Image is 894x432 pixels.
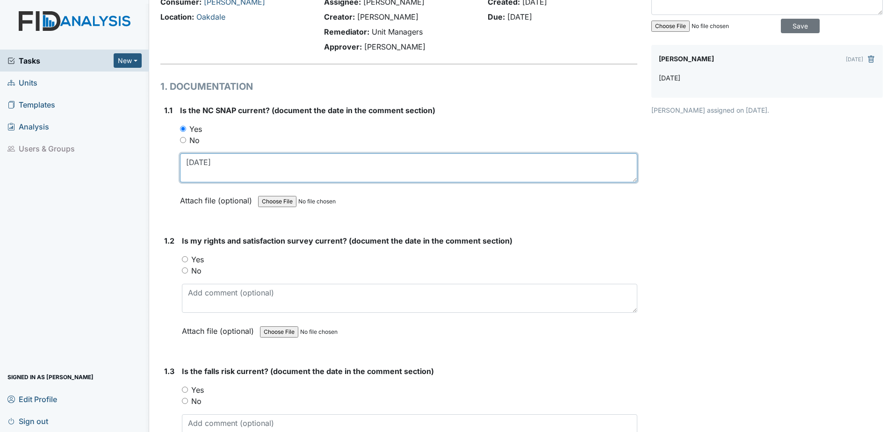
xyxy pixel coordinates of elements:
[372,27,423,36] span: Unit Managers
[189,123,202,135] label: Yes
[7,392,57,406] span: Edit Profile
[7,97,55,112] span: Templates
[7,414,48,428] span: Sign out
[324,12,355,22] strong: Creator:
[160,12,194,22] strong: Location:
[324,27,369,36] strong: Remediator:
[357,12,418,22] span: [PERSON_NAME]
[160,79,637,94] h1: 1. DOCUMENTATION
[182,320,258,337] label: Attach file (optional)
[180,126,186,132] input: Yes
[182,267,188,274] input: No
[182,367,434,376] span: Is the falls risk current? (document the date in the comment section)
[7,119,49,134] span: Analysis
[182,236,512,245] span: Is my rights and satisfaction survey current? (document the date in the comment section)
[7,370,94,384] span: Signed in as [PERSON_NAME]
[324,42,362,51] strong: Approver:
[488,12,505,22] strong: Due:
[191,254,204,265] label: Yes
[182,256,188,262] input: Yes
[114,53,142,68] button: New
[7,55,114,66] a: Tasks
[180,190,256,206] label: Attach file (optional)
[364,42,425,51] span: [PERSON_NAME]
[659,73,680,83] p: [DATE]
[180,106,435,115] span: Is the NC SNAP current? (document the date in the comment section)
[164,105,173,116] label: 1.1
[180,137,186,143] input: No
[164,235,174,246] label: 1.2
[846,56,863,63] small: [DATE]
[659,52,714,65] label: [PERSON_NAME]
[651,105,883,115] p: [PERSON_NAME] assigned on [DATE].
[196,12,225,22] a: Oakdale
[781,19,820,33] input: Save
[191,396,202,407] label: No
[7,75,37,90] span: Units
[191,265,202,276] label: No
[182,398,188,404] input: No
[191,384,204,396] label: Yes
[189,135,200,146] label: No
[507,12,532,22] span: [DATE]
[182,387,188,393] input: Yes
[164,366,174,377] label: 1.3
